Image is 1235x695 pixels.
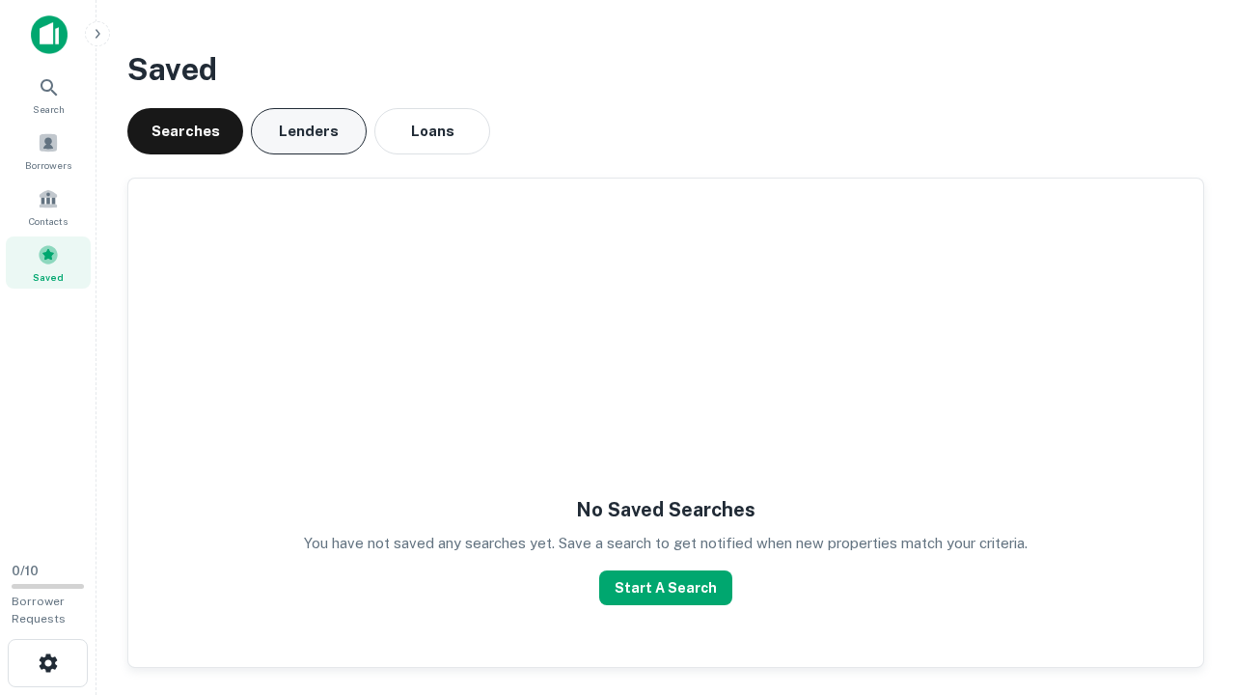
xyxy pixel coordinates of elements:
[33,101,65,117] span: Search
[12,595,66,625] span: Borrower Requests
[251,108,367,154] button: Lenders
[12,564,39,578] span: 0 / 10
[6,125,91,177] a: Borrowers
[6,236,91,289] a: Saved
[25,157,71,173] span: Borrowers
[127,108,243,154] button: Searches
[599,570,732,605] button: Start A Search
[6,181,91,233] a: Contacts
[33,269,64,285] span: Saved
[1139,541,1235,633] iframe: Chat Widget
[31,15,68,54] img: capitalize-icon.png
[29,213,68,229] span: Contacts
[304,532,1028,555] p: You have not saved any searches yet. Save a search to get notified when new properties match your...
[127,46,1204,93] h3: Saved
[576,495,755,524] h5: No Saved Searches
[6,69,91,121] a: Search
[374,108,490,154] button: Loans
